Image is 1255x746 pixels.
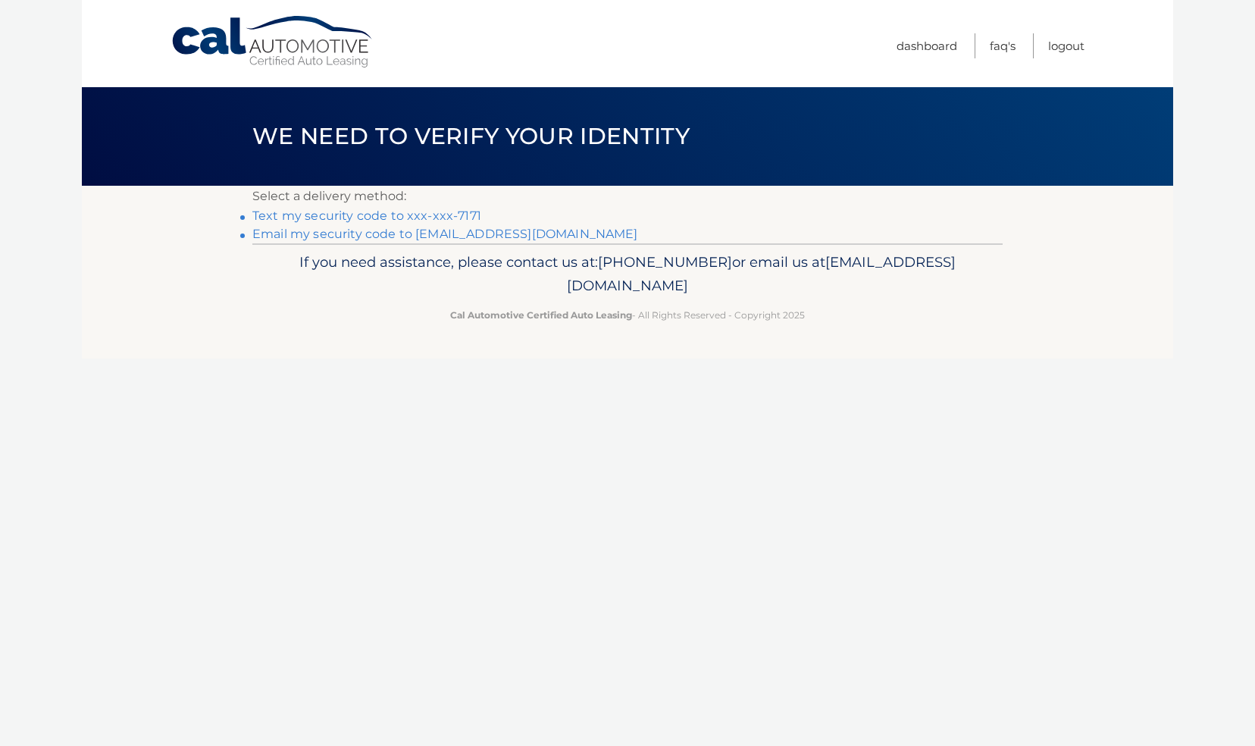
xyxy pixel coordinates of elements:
[262,250,993,299] p: If you need assistance, please contact us at: or email us at
[171,15,375,69] a: Cal Automotive
[252,186,1003,207] p: Select a delivery method:
[252,122,690,150] span: We need to verify your identity
[252,227,638,241] a: Email my security code to [EMAIL_ADDRESS][DOMAIN_NAME]
[598,253,732,271] span: [PHONE_NUMBER]
[262,307,993,323] p: - All Rights Reserved - Copyright 2025
[897,33,957,58] a: Dashboard
[990,33,1016,58] a: FAQ's
[1048,33,1084,58] a: Logout
[450,309,632,321] strong: Cal Automotive Certified Auto Leasing
[252,208,481,223] a: Text my security code to xxx-xxx-7171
